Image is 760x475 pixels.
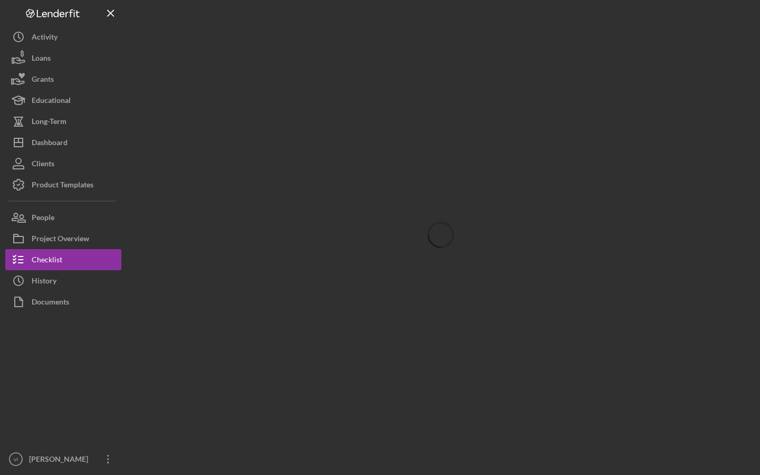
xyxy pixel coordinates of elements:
div: Dashboard [32,132,68,156]
div: Long-Term [32,111,66,135]
div: Product Templates [32,174,93,198]
button: History [5,270,121,291]
div: Educational [32,90,71,113]
button: Documents [5,291,121,312]
button: Grants [5,69,121,90]
div: Clients [32,153,54,177]
div: Checklist [32,249,62,273]
button: Product Templates [5,174,121,195]
button: Long-Term [5,111,121,132]
button: People [5,207,121,228]
div: [PERSON_NAME] [26,449,95,472]
div: Activity [32,26,58,50]
button: Project Overview [5,228,121,249]
button: Educational [5,90,121,111]
div: People [32,207,54,231]
div: History [32,270,56,294]
div: Documents [32,291,69,315]
div: Grants [32,69,54,92]
div: Project Overview [32,228,89,252]
button: Activity [5,26,121,47]
button: Checklist [5,249,121,270]
button: Dashboard [5,132,121,153]
div: Loans [32,47,51,71]
text: VI [13,457,18,462]
button: Loans [5,47,121,69]
button: VI[PERSON_NAME] [5,449,121,470]
button: Clients [5,153,121,174]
